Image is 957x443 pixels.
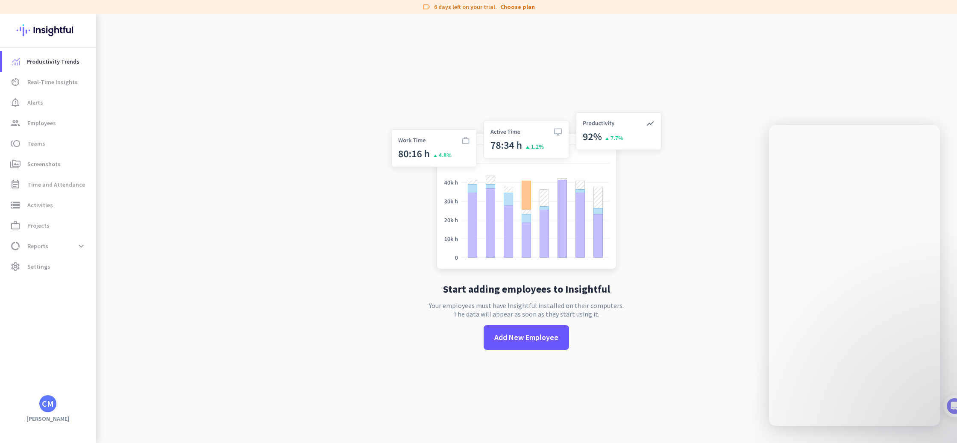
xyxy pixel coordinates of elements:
[2,195,96,215] a: storageActivities
[2,133,96,154] a: tollTeams
[429,301,624,318] p: Your employees must have Insightful installed on their computers. The data will appear as soon as...
[2,154,96,174] a: perm_mediaScreenshots
[27,179,85,190] span: Time and Attendance
[10,118,21,128] i: group
[2,51,96,72] a: menu-itemProductivity Trends
[494,332,558,343] span: Add New Employee
[484,325,569,350] button: Add New Employee
[422,3,431,11] i: label
[17,14,79,47] img: Insightful logo
[42,399,54,408] div: CM
[2,72,96,92] a: av_timerReal-Time Insights
[10,200,21,210] i: storage
[2,215,96,236] a: work_outlineProjects
[73,238,89,254] button: expand_more
[2,256,96,277] a: settingsSettings
[2,113,96,133] a: groupEmployees
[27,97,43,108] span: Alerts
[10,97,21,108] i: notification_important
[27,241,48,251] span: Reports
[27,118,56,128] span: Employees
[27,159,61,169] span: Screenshots
[27,220,50,231] span: Projects
[769,125,940,426] iframe: Intercom live chat
[10,220,21,231] i: work_outline
[2,236,96,256] a: data_usageReportsexpand_more
[27,138,45,149] span: Teams
[10,77,21,87] i: av_timer
[10,179,21,190] i: event_note
[2,92,96,113] a: notification_importantAlerts
[500,3,535,11] a: Choose plan
[2,174,96,195] a: event_noteTime and Attendance
[27,77,78,87] span: Real-Time Insights
[10,261,21,272] i: settings
[385,107,668,277] img: no-search-results
[10,159,21,169] i: perm_media
[10,138,21,149] i: toll
[26,56,79,67] span: Productivity Trends
[27,200,53,210] span: Activities
[443,284,610,294] h2: Start adding employees to Insightful
[10,241,21,251] i: data_usage
[27,261,50,272] span: Settings
[12,58,20,65] img: menu-item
